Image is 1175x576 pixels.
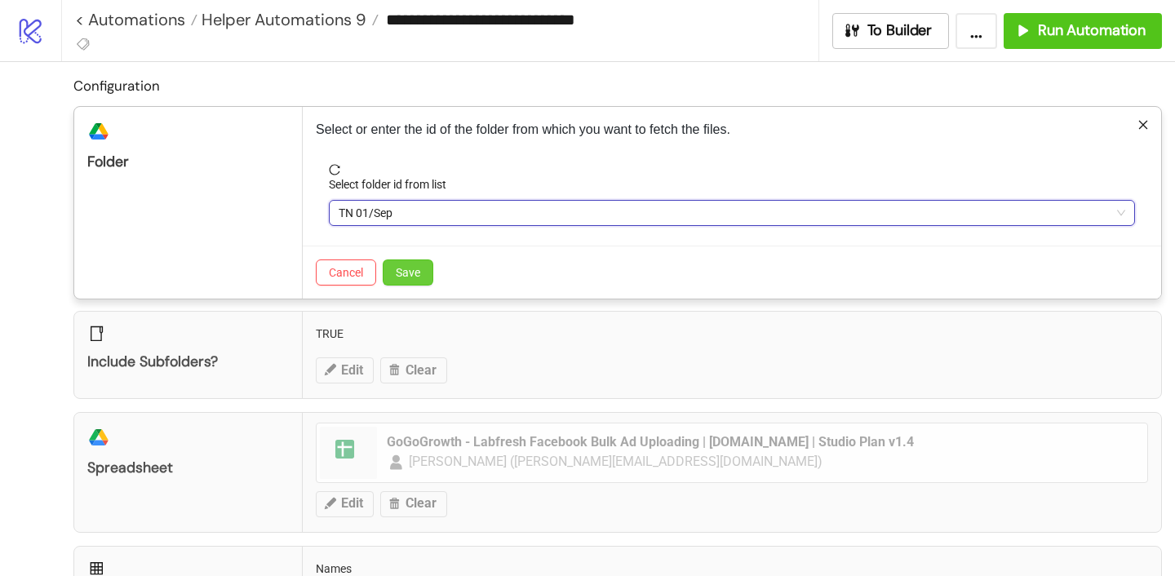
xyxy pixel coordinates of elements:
[832,13,950,49] button: To Builder
[316,259,376,286] button: Cancel
[197,9,366,30] span: Helper Automations 9
[956,13,997,49] button: ...
[1004,13,1162,49] button: Run Automation
[329,164,1135,175] span: reload
[1038,21,1146,40] span: Run Automation
[197,11,379,28] a: Helper Automations 9
[75,11,197,28] a: < Automations
[73,75,1162,96] h2: Configuration
[383,259,433,286] button: Save
[329,175,457,193] label: Select folder id from list
[316,120,1148,140] p: Select or enter the id of the folder from which you want to fetch the files.
[87,153,289,171] div: Folder
[339,201,1125,225] span: TN 01/Sep
[867,21,933,40] span: To Builder
[329,266,363,279] span: Cancel
[1137,119,1149,131] span: close
[396,266,420,279] span: Save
